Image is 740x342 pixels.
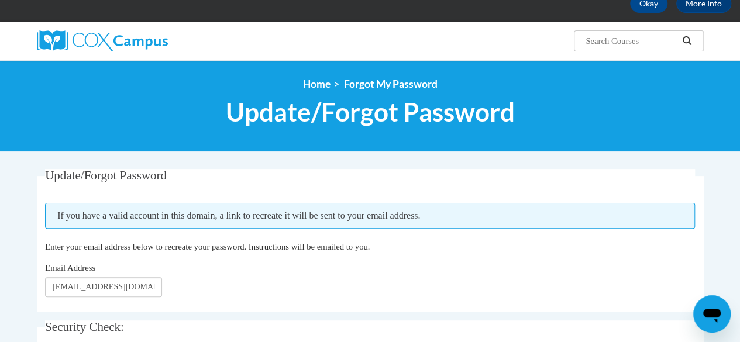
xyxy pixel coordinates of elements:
span: Update/Forgot Password [226,96,515,127]
span: Update/Forgot Password [45,168,167,182]
span: If you have a valid account in this domain, a link to recreate it will be sent to your email addr... [45,203,695,229]
a: Home [303,78,331,90]
input: Search Courses [584,34,678,48]
button: Search [678,34,696,48]
span: Security Check: [45,320,124,334]
a: Cox Campus [37,30,247,51]
span: Forgot My Password [344,78,438,90]
iframe: Button to launch messaging window [693,295,731,333]
img: Cox Campus [37,30,168,51]
span: Email Address [45,263,95,272]
input: Email [45,277,162,297]
span: Enter your email address below to recreate your password. Instructions will be emailed to you. [45,242,370,251]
